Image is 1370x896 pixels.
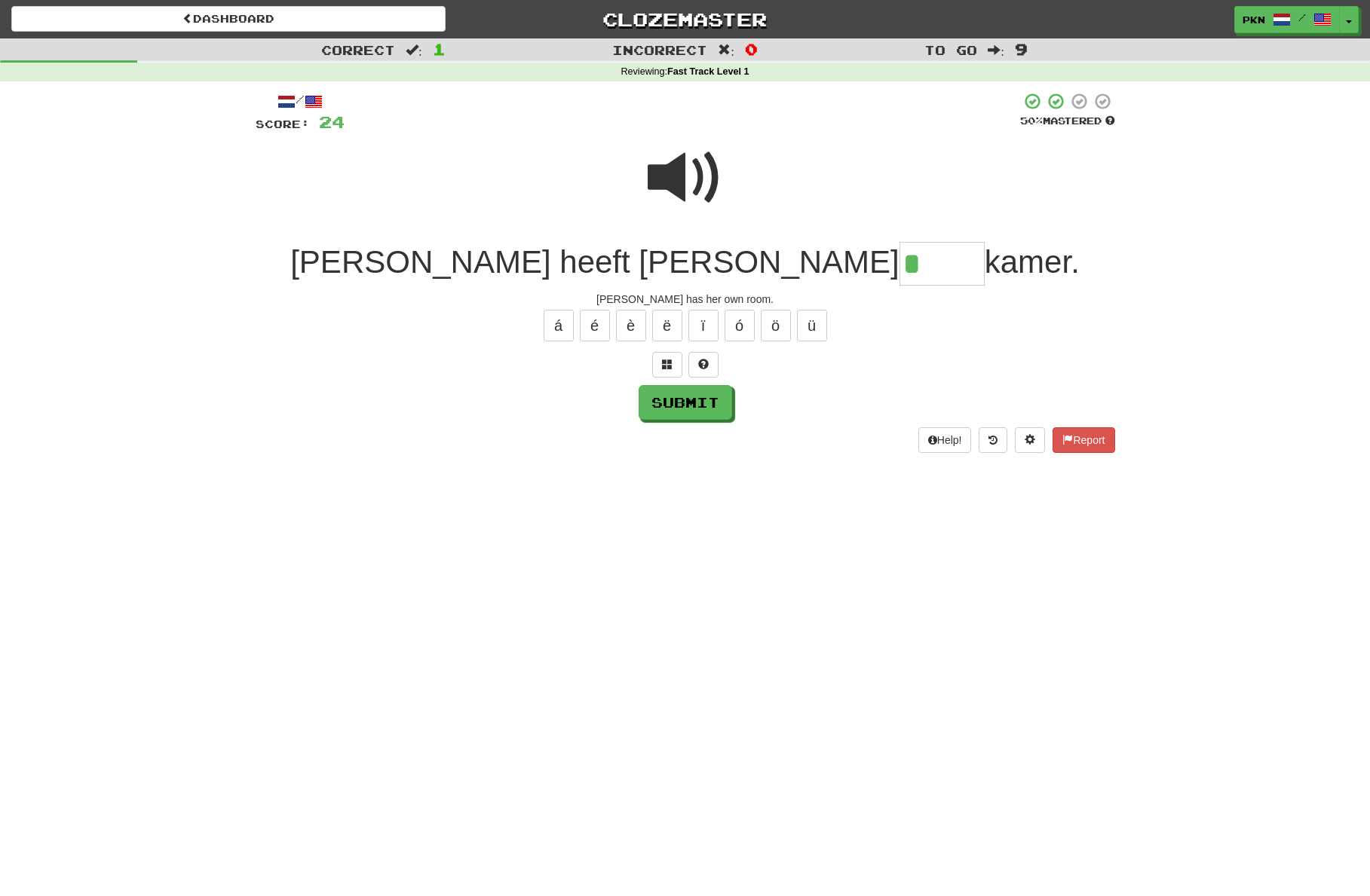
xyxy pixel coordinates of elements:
button: Switch sentence to multiple choice alt+p [652,352,682,378]
button: è [616,310,646,341]
span: : [406,44,422,57]
a: pkn / [1234,6,1340,33]
span: kamer. [985,244,1080,280]
span: / [1298,12,1306,23]
button: Round history (alt+y) [979,427,1007,453]
div: [PERSON_NAME] has her own room. [256,292,1115,307]
span: Incorrect [612,42,707,57]
span: To go [924,42,977,57]
button: Submit [639,385,732,420]
button: Report [1053,427,1114,453]
button: Help! [918,427,972,453]
a: Clozemaster [468,6,903,32]
span: : [988,44,1004,57]
span: 9 [1015,40,1028,58]
strong: Fast Track Level 1 [667,66,749,77]
span: 0 [745,40,758,58]
button: ë [652,310,682,341]
button: Single letter hint - you only get 1 per sentence and score half the points! alt+h [688,352,719,378]
span: Score: [256,118,310,130]
a: Dashboard [11,6,446,32]
span: pkn [1243,13,1265,26]
div: Mastered [1020,115,1115,128]
button: ï [688,310,719,341]
span: : [718,44,734,57]
button: ü [797,310,827,341]
span: 24 [319,112,345,131]
button: ó [725,310,755,341]
button: ö [761,310,791,341]
button: é [580,310,610,341]
span: [PERSON_NAME] heeft [PERSON_NAME] [290,244,900,280]
button: á [544,310,574,341]
span: 1 [433,40,446,58]
span: Correct [321,42,395,57]
span: 50 % [1020,115,1043,127]
div: / [256,92,345,111]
